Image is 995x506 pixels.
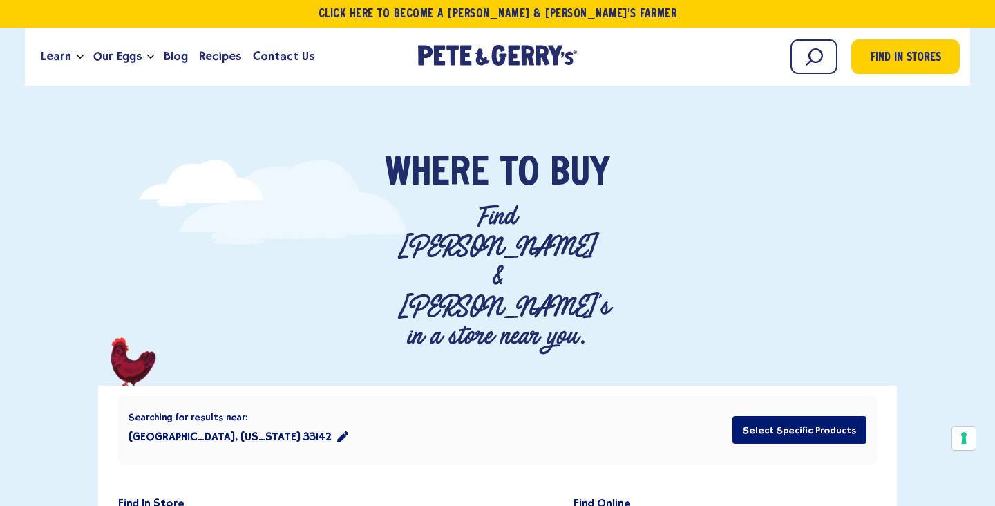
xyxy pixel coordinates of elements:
p: Find [PERSON_NAME] & [PERSON_NAME]'s in a store near you. [398,202,597,351]
span: Buy [550,153,610,195]
button: Open the dropdown menu for Our Eggs [147,55,154,59]
a: Learn [35,38,77,75]
button: Open the dropdown menu for Learn [77,55,84,59]
input: Search [790,39,837,74]
a: Blog [158,38,193,75]
a: Recipes [193,38,247,75]
button: Your consent preferences for tracking technologies [952,427,976,450]
a: Our Eggs [88,38,147,75]
a: Contact Us [247,38,320,75]
span: Blog [164,48,188,65]
span: Our Eggs [93,48,142,65]
span: Where [385,153,489,195]
a: Find in Stores [851,39,960,74]
span: Contact Us [253,48,314,65]
span: Recipes [199,48,241,65]
span: Learn [41,48,71,65]
span: To [500,153,539,195]
span: Find in Stores [871,49,941,68]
